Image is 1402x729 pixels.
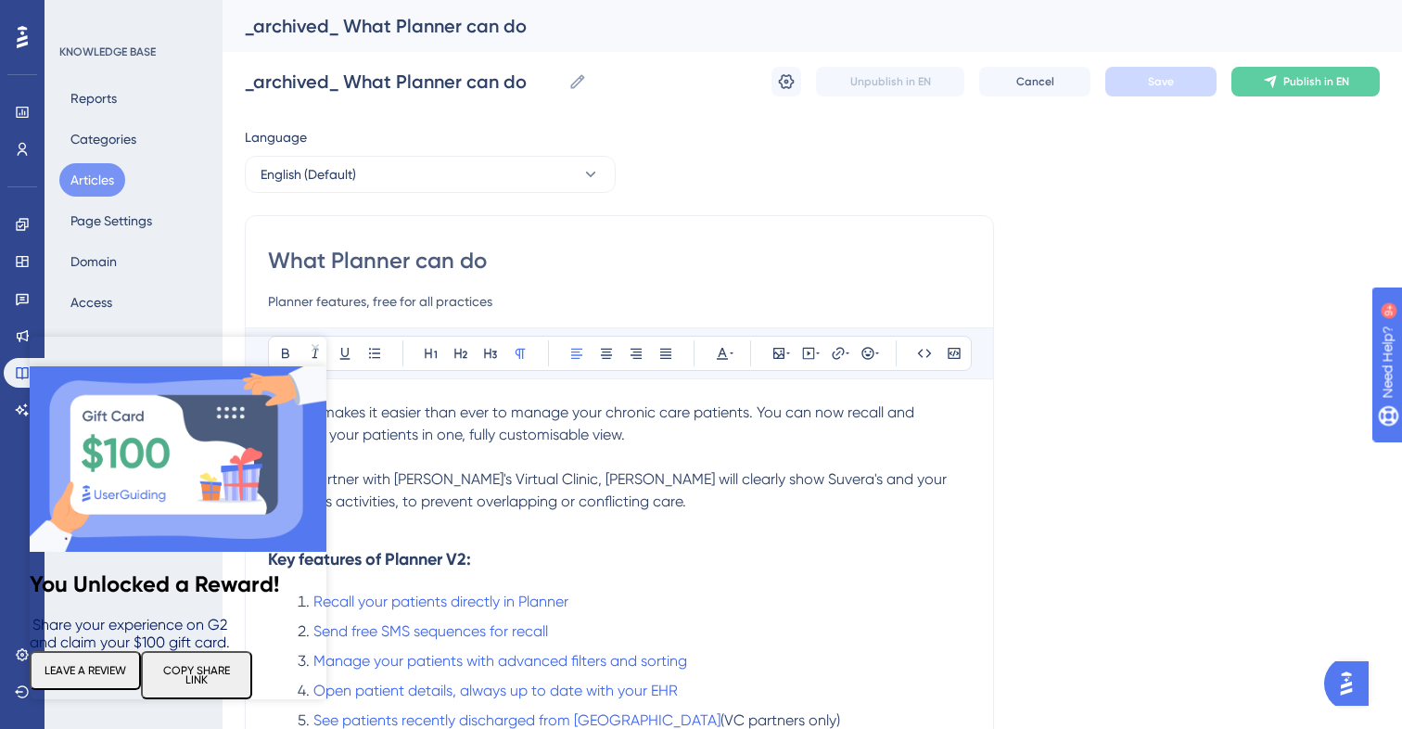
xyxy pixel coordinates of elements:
[268,403,918,443] span: Planner makes it easier than ever to manage your chronic care patients. You can now recall and ma...
[816,67,964,96] button: Unpublish in EN
[261,163,356,185] span: English (Default)
[59,204,163,237] button: Page Settings
[268,290,971,313] input: Article Description
[268,549,471,569] strong: Key features of Planner V2:
[1105,67,1217,96] button: Save
[59,82,128,115] button: Reports
[59,286,123,319] button: Access
[1231,67,1380,96] button: Publish in EN
[111,314,223,363] button: COPY SHARE LINK
[59,122,147,156] button: Categories
[245,69,561,95] input: Article Name
[245,156,616,193] button: English (Default)
[245,126,307,148] span: Language
[1016,74,1054,89] span: Cancel
[59,45,156,59] div: KNOWLEDGE BASE
[313,593,568,610] a: Recall your patients directly in Planner
[126,9,137,24] div: 9+
[59,163,125,197] button: Articles
[268,246,971,275] input: Article Title
[1324,656,1380,711] iframe: UserGuiding AI Assistant Launcher
[313,682,678,699] a: Open patient details, always up to date with your EHR
[59,245,128,278] button: Domain
[1148,74,1174,89] span: Save
[979,67,1090,96] button: Cancel
[850,74,931,89] span: Unpublish in EN
[245,13,1333,39] div: _archived_ What Planner can do
[268,470,950,510] span: If you partner with [PERSON_NAME]'s Virtual Clinic, [PERSON_NAME] will clearly show Suvera's and ...
[313,622,548,640] a: Send free SMS sequences for recall
[313,711,720,729] a: See patients recently discharged from [GEOGRAPHIC_DATA]
[313,652,687,670] a: Manage your patients with advanced filters and sorting
[3,279,198,297] span: Share your experience on G2
[44,5,116,27] span: Need Help?
[1283,74,1349,89] span: Publish in EN
[720,711,840,729] span: (VC partners only)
